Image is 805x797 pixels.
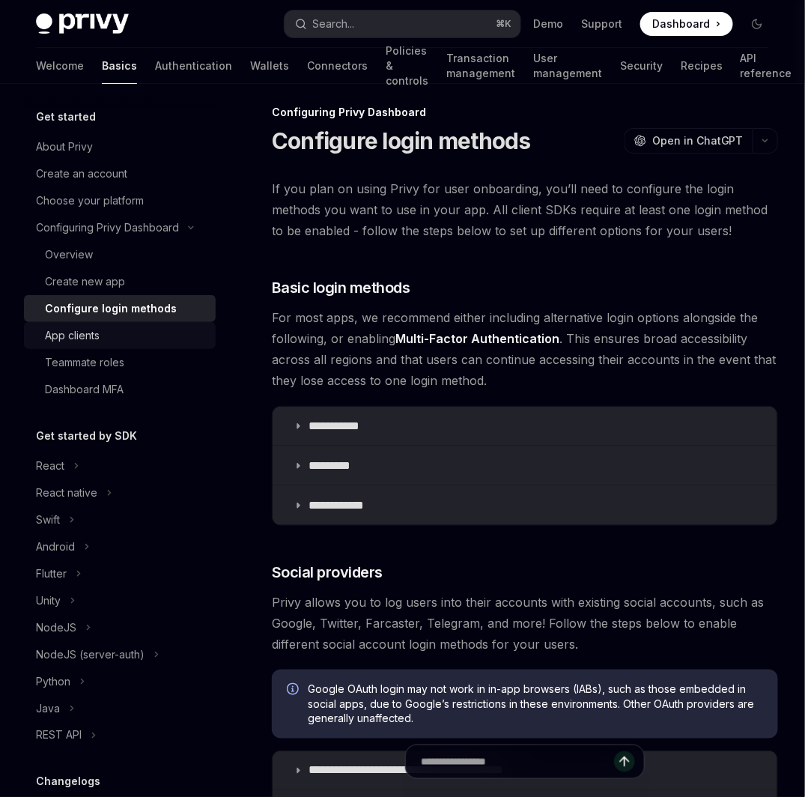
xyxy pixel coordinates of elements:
span: Privy allows you to log users into their accounts with existing social accounts, such as Google, ... [272,592,778,655]
a: About Privy [24,133,216,160]
a: Demo [533,16,563,31]
h1: Configure login methods [272,127,531,154]
div: Configuring Privy Dashboard [272,105,778,120]
span: ⌘ K [496,18,511,30]
div: Java [36,700,60,718]
div: Overview [45,246,93,264]
input: Ask a question... [421,745,614,778]
a: App clients [24,322,216,349]
div: React native [36,484,97,502]
button: Toggle REST API section [24,722,216,749]
button: Toggle Flutter section [24,560,216,587]
a: Policies & controls [386,48,428,84]
button: Toggle React native section [24,479,216,506]
div: Search... [313,15,355,33]
div: Python [36,673,70,691]
a: Connectors [307,48,368,84]
span: Basic login methods [272,277,410,298]
div: Configure login methods [45,300,177,318]
button: Open search [285,10,521,37]
span: For most apps, we recommend either including alternative login options alongside the following, o... [272,307,778,391]
button: Toggle Python section [24,668,216,695]
button: Open in ChatGPT [625,128,753,154]
div: Dashboard MFA [45,381,124,398]
button: Send message [614,751,635,772]
span: Google OAuth login may not work in in-app browsers (IABs), such as those embedded in social apps,... [308,682,763,727]
a: Dashboard [640,12,733,36]
a: Welcome [36,48,84,84]
div: NodeJS [36,619,76,637]
span: If you plan on using Privy for user onboarding, you’ll need to configure the login methods you wa... [272,178,778,241]
a: Overview [24,241,216,268]
a: Basics [102,48,137,84]
a: Transaction management [446,48,515,84]
div: About Privy [36,138,93,156]
button: Toggle React section [24,452,216,479]
a: Support [581,16,622,31]
span: Social providers [272,562,383,583]
button: Toggle Unity section [24,587,216,614]
h5: Get started by SDK [36,427,137,445]
button: Toggle Swift section [24,506,216,533]
button: Toggle NodeJS (server-auth) section [24,641,216,668]
a: Teammate roles [24,349,216,376]
div: REST API [36,727,82,745]
a: API reference [741,48,792,84]
div: Unity [36,592,61,610]
a: Configure login methods [24,295,216,322]
div: Swift [36,511,60,529]
button: Toggle Java section [24,695,216,722]
div: Android [36,538,75,556]
a: Wallets [250,48,289,84]
button: Toggle NodeJS section [24,614,216,641]
a: Authentication [155,48,232,84]
a: User management [533,48,602,84]
div: Choose your platform [36,192,144,210]
button: Toggle dark mode [745,12,769,36]
h5: Changelogs [36,773,100,791]
div: Configuring Privy Dashboard [36,219,179,237]
span: Open in ChatGPT [652,133,744,148]
a: Choose your platform [24,187,216,214]
button: Toggle Configuring Privy Dashboard section [24,214,216,241]
a: Dashboard MFA [24,376,216,403]
a: Create new app [24,268,216,295]
div: NodeJS (server-auth) [36,646,145,664]
button: Toggle Android section [24,533,216,560]
div: Flutter [36,565,67,583]
a: Security [620,48,663,84]
div: Create an account [36,165,127,183]
div: App clients [45,327,100,345]
div: React [36,457,64,475]
img: dark logo [36,13,129,34]
a: Create an account [24,160,216,187]
a: Recipes [681,48,723,84]
div: Create new app [45,273,125,291]
div: Teammate roles [45,354,124,372]
h5: Get started [36,108,96,126]
a: Multi-Factor Authentication [395,331,559,347]
svg: Info [287,683,302,698]
span: Dashboard [652,16,710,31]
